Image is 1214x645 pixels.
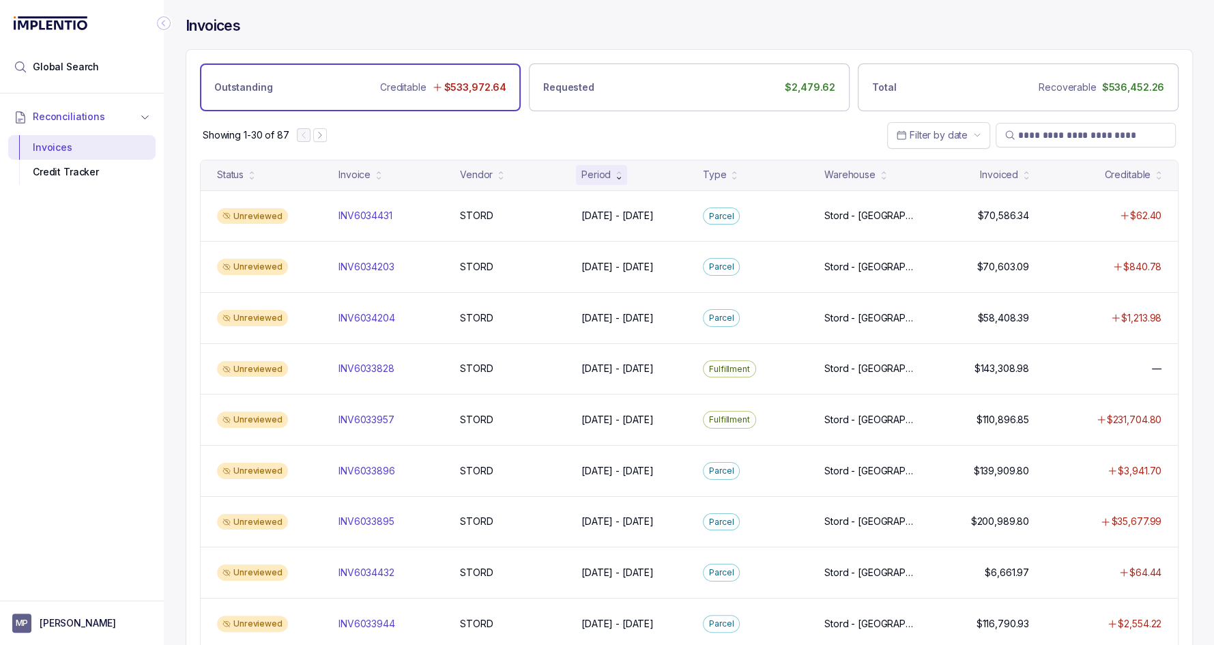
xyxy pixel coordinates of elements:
span: Filter by date [910,129,968,141]
div: Type [703,168,726,182]
div: Collapse Icon [156,15,172,31]
span: User initials [12,614,31,633]
p: Stord - [GEOGRAPHIC_DATA] [824,413,919,427]
p: [DATE] - [DATE] [581,617,654,631]
p: [DATE] - [DATE] [581,209,654,223]
p: $70,586.34 [977,209,1029,223]
p: Parcel [709,260,734,274]
button: User initials[PERSON_NAME] [12,614,151,633]
p: Stord - [GEOGRAPHIC_DATA] [824,464,919,478]
div: Creditable [1104,168,1151,182]
h4: Invoices [186,16,240,35]
p: Parcel [709,464,734,478]
div: Invoiced [980,168,1018,182]
p: Parcel [709,617,734,631]
p: [DATE] - [DATE] [581,260,654,274]
p: $116,790.93 [977,617,1029,631]
div: Unreviewed [217,310,288,326]
div: Unreviewed [217,361,288,377]
p: INV6033957 [338,413,394,427]
p: STORD [460,566,493,579]
div: Invoices [19,135,145,160]
p: INV6033896 [338,464,395,478]
p: $110,896.85 [977,413,1029,427]
button: Reconciliations [8,102,156,132]
p: Showing 1-30 of 87 [203,128,289,142]
button: Date Range Picker [887,122,990,148]
div: Unreviewed [217,514,288,530]
p: $143,308.98 [974,362,1029,375]
p: INV6033895 [338,515,394,528]
p: INV6033944 [338,617,395,631]
p: Parcel [709,515,734,529]
p: Requested [543,81,594,94]
p: STORD [460,209,493,223]
p: INV6033828 [338,362,394,375]
span: Global Search [33,60,99,74]
p: Stord - [GEOGRAPHIC_DATA] [824,311,919,325]
div: Unreviewed [217,463,288,479]
p: $70,603.09 [977,260,1029,274]
p: Fulfillment [709,362,750,376]
p: $62.40 [1130,209,1161,223]
p: Creditable [380,81,427,94]
p: Total [872,81,896,94]
p: $6,661.97 [985,566,1029,579]
p: $840.78 [1123,260,1161,274]
p: $200,989.80 [971,515,1029,528]
p: Parcel [709,311,734,325]
p: Fulfillment [709,413,750,427]
div: Invoice [338,168,371,182]
p: $3,941.70 [1118,464,1161,478]
p: [DATE] - [DATE] [581,515,654,528]
p: $139,909.80 [974,464,1029,478]
p: STORD [460,515,493,528]
p: $536,452.26 [1102,81,1164,94]
p: $58,408.39 [977,311,1029,325]
p: $231,704.80 [1107,413,1161,427]
p: Stord - [GEOGRAPHIC_DATA] [824,260,919,274]
p: Stord - [GEOGRAPHIC_DATA] [824,617,919,631]
p: INV6034432 [338,566,394,579]
div: Unreviewed [217,616,288,632]
p: [DATE] - [DATE] [581,413,654,427]
div: Credit Tracker [19,160,145,184]
p: $2,479.62 [785,81,835,94]
p: STORD [460,617,493,631]
p: STORD [460,311,493,325]
p: [DATE] - [DATE] [581,362,654,375]
p: STORD [460,464,493,478]
p: Stord - [GEOGRAPHIC_DATA] [824,566,919,579]
p: [DATE] - [DATE] [581,464,654,478]
div: Unreviewed [217,564,288,581]
p: [DATE] - [DATE] [581,311,654,325]
p: STORD [460,260,493,274]
p: $1,213.98 [1121,311,1161,325]
search: Date Range Picker [896,128,968,142]
p: STORD [460,413,493,427]
p: Parcel [709,566,734,579]
div: Unreviewed [217,208,288,225]
div: Period [581,168,611,182]
p: Parcel [709,210,734,223]
p: [DATE] - [DATE] [581,566,654,579]
p: [PERSON_NAME] [40,616,116,630]
p: Stord - [GEOGRAPHIC_DATA] [824,362,919,375]
div: Unreviewed [217,412,288,428]
p: Recoverable [1039,81,1096,94]
p: Outstanding [214,81,272,94]
div: Unreviewed [217,259,288,275]
p: Stord - [GEOGRAPHIC_DATA] [824,515,919,528]
p: $64.44 [1129,566,1161,579]
p: $2,554.22 [1118,617,1161,631]
p: — [1152,362,1161,375]
p: Stord - [GEOGRAPHIC_DATA] [824,209,919,223]
div: Remaining page entries [203,128,289,142]
button: Next Page [313,128,327,142]
div: Warehouse [824,168,876,182]
p: INV6034203 [338,260,394,274]
p: INV6034431 [338,209,392,223]
p: $35,677.99 [1111,515,1161,528]
div: Vendor [460,168,493,182]
div: Status [217,168,244,182]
